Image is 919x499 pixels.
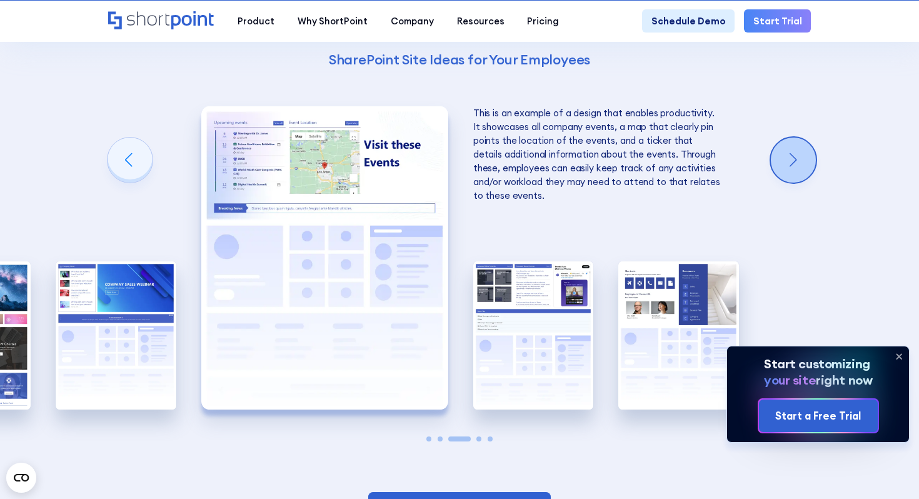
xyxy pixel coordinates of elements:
[108,11,215,31] a: Home
[775,408,861,424] div: Start a Free Trial
[759,400,878,431] a: Start a Free Trial
[476,436,481,441] span: Go to slide 4
[201,51,718,69] h4: SharePoint Site Ideas for Your Employees
[473,106,720,203] p: This is an example of a design that enables productivity. It showcases all company events, a map ...
[226,9,286,33] a: Product
[438,436,443,441] span: Go to slide 2
[56,261,176,410] img: HR SharePoint site example for Homepage
[473,261,594,410] img: SharePoint Communication site example for news
[744,9,811,33] a: Start Trial
[201,106,448,410] div: 3 / 5
[391,14,434,28] div: Company
[448,436,471,441] span: Go to slide 3
[56,261,176,410] div: 2 / 5
[238,14,274,28] div: Product
[6,463,36,493] button: Open CMP widget
[618,261,739,410] img: HR SharePoint site example for documents
[473,261,594,410] div: 4 / 5
[771,138,816,183] div: Next slide
[201,106,448,410] img: Internal SharePoint site example for company policy
[516,9,571,33] a: Pricing
[426,436,431,441] span: Go to slide 1
[642,9,735,33] a: Schedule Demo
[286,9,379,33] a: Why ShortPoint
[488,436,493,441] span: Go to slide 5
[108,138,153,183] div: Previous slide
[618,261,739,410] div: 5 / 5
[457,14,505,28] div: Resources
[856,439,919,499] iframe: Chat Widget
[379,9,445,33] a: Company
[527,14,559,28] div: Pricing
[298,14,368,28] div: Why ShortPoint
[445,9,516,33] a: Resources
